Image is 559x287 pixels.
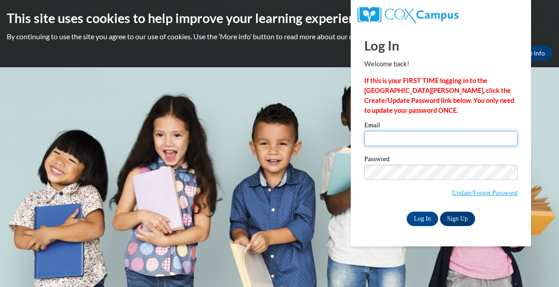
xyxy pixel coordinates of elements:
[364,59,518,69] p: Welcome back!
[364,36,518,55] h1: Log In
[7,32,552,42] p: By continuing to use the site you agree to our use of cookies. Use the ‘More info’ button to read...
[440,212,475,226] a: Sign Up
[510,46,552,60] a: More Info
[7,9,552,27] h2: This site uses cookies to help improve your learning experience.
[364,77,514,114] strong: If this is your FIRST TIME logging in to the [GEOGRAPHIC_DATA][PERSON_NAME], click the Create/Upd...
[364,156,518,165] label: Password
[357,7,458,23] img: COX Campus
[364,122,518,131] label: Email
[452,189,518,196] a: Update/Forgot Password
[407,212,438,226] input: Log In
